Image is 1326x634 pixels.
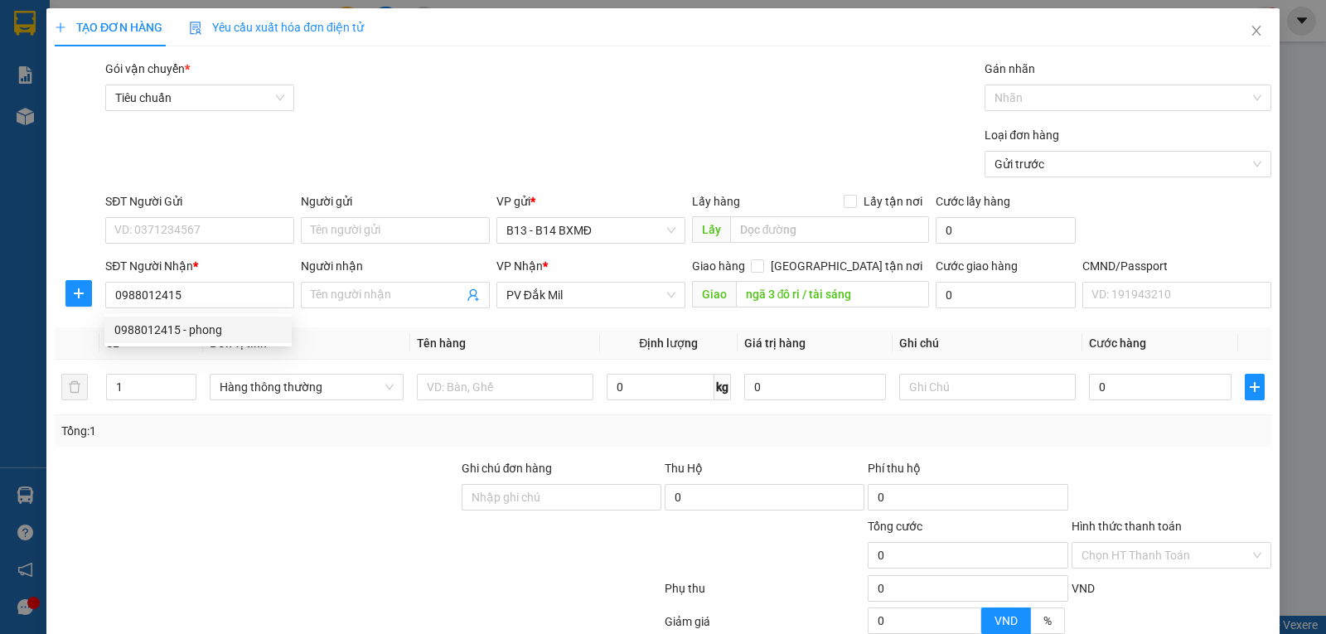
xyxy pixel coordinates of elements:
input: Cước lấy hàng [936,217,1076,244]
span: Lấy hàng [692,195,740,208]
span: [GEOGRAPHIC_DATA] tận nơi [764,257,929,275]
span: Cước hàng [1089,336,1146,350]
span: PV Đắk Mil [506,283,675,307]
div: Người gửi [301,192,490,211]
span: Giao [692,281,736,307]
span: VND [1072,582,1095,595]
div: Người nhận [301,257,490,275]
label: Cước lấy hàng [936,195,1010,208]
label: Loại đơn hàng [985,128,1059,142]
span: Lấy tận nơi [857,192,929,211]
span: Lấy [692,216,730,243]
div: Tổng: 1 [61,422,513,440]
span: user-add [467,288,480,302]
div: 0988012415 - phong [114,321,282,339]
span: Tổng cước [868,520,922,533]
span: Thu Hộ [665,462,703,475]
button: delete [61,374,88,400]
div: CMND/Passport [1082,257,1271,275]
button: plus [65,280,92,307]
span: Giá trị hàng [744,336,806,350]
span: kg [714,374,731,400]
span: plus [1246,380,1264,394]
span: Tiêu chuẩn [115,85,284,110]
span: Hàng thông thường [220,375,394,399]
div: Phí thu hộ [868,459,1067,484]
div: 0988012415 - phong [104,317,292,343]
strong: CÔNG TY TNHH [GEOGRAPHIC_DATA] 214 QL13 - P.26 - Q.BÌNH THẠNH - TP HCM 1900888606 [43,27,134,89]
label: Cước giao hàng [936,259,1018,273]
span: PV [PERSON_NAME] [167,116,230,134]
span: Yêu cầu xuất hóa đơn điện tử [189,21,364,34]
span: 16:51:18 [DATE] [157,75,234,87]
button: Close [1233,8,1280,55]
input: VD: Bàn, Ghế [417,374,593,400]
input: 0 [744,374,886,400]
input: Cước giao hàng [936,282,1076,308]
th: Ghi chú [893,327,1082,360]
img: icon [189,22,202,35]
div: SĐT Người Gửi [105,192,294,211]
span: Nơi gửi: [17,115,34,139]
span: Gói vận chuyển [105,62,190,75]
span: Tên hàng [417,336,466,350]
input: Dọc đường [736,281,930,307]
input: Ghi chú đơn hàng [462,484,661,511]
span: B13 - B14 BXMĐ [506,218,675,243]
span: close [1250,24,1263,37]
span: VP Nhận [496,259,543,273]
span: Giao hàng [692,259,745,273]
div: VP gửi [496,192,685,211]
span: Định lượng [639,336,698,350]
label: Ghi chú đơn hàng [462,462,553,475]
input: Ghi Chú [899,374,1076,400]
label: Gán nhãn [985,62,1035,75]
img: logo [17,37,38,79]
span: Gửi trước [994,152,1261,177]
span: plus [55,22,66,33]
span: % [1043,614,1052,627]
span: plus [66,287,91,300]
span: TẠO ĐƠN HÀNG [55,21,162,34]
input: Dọc đường [730,216,930,243]
strong: BIÊN NHẬN GỬI HÀNG HOÁ [57,99,192,112]
span: VND [994,614,1018,627]
div: Phụ thu [663,579,866,608]
label: Hình thức thanh toán [1072,520,1182,533]
button: plus [1245,374,1265,400]
div: SĐT Người Nhận [105,257,294,275]
span: B131408250751 [148,62,234,75]
span: Nơi nhận: [127,115,153,139]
